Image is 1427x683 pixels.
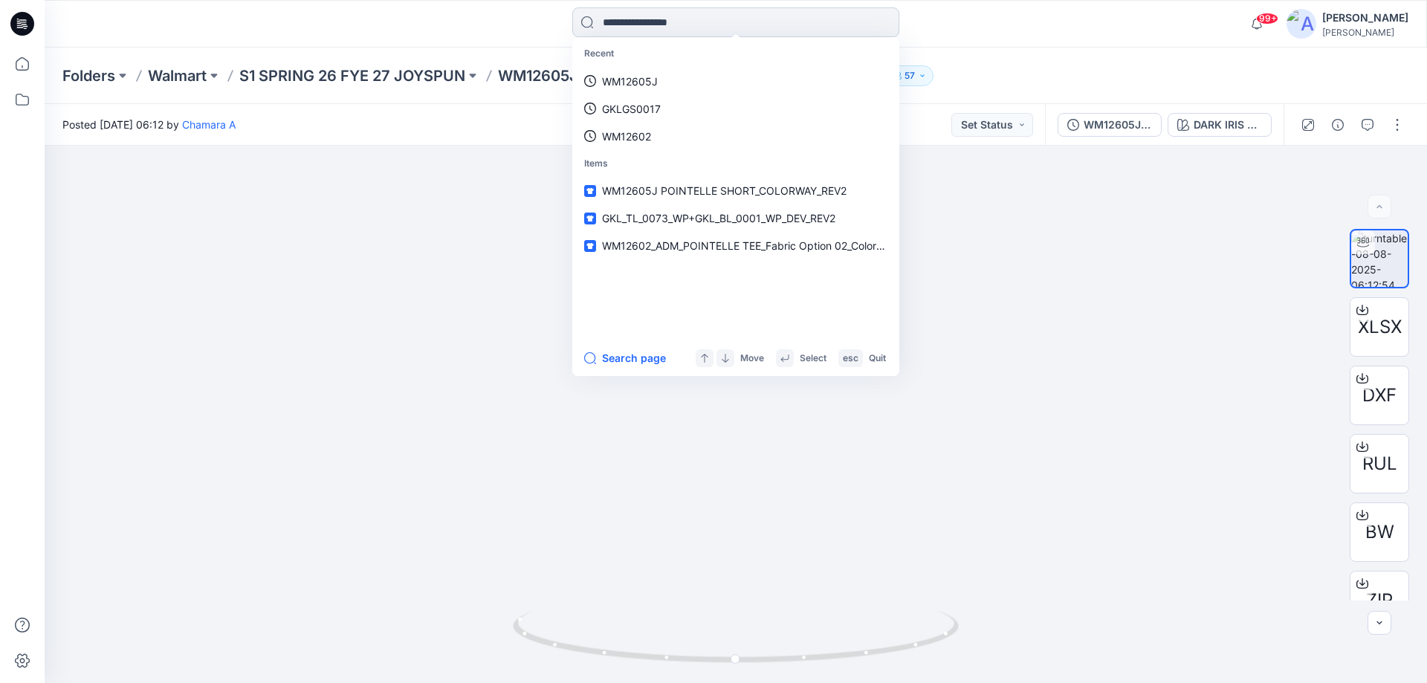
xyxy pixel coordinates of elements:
span: BW [1365,519,1394,546]
a: S1 SPRING 26 FYE 27 JOYSPUN [239,65,465,86]
div: [PERSON_NAME] [1322,9,1408,27]
p: Recent [575,40,896,68]
p: esc [843,351,858,366]
span: WM12602_ADM_POINTELLE TEE_Fabric Option 02_Colorway 10 [602,239,911,252]
a: GKL_TL_0073_WP+GKL_BL_0001_WP_DEV_REV2 [575,204,896,232]
span: 99+ [1256,13,1278,25]
button: Search page [584,349,666,367]
img: avatar [1287,9,1316,39]
span: RUL [1362,450,1397,477]
span: XLSX [1358,314,1402,340]
button: 57 [886,65,933,86]
button: DARK IRIS 2051146 [1168,113,1272,137]
p: 57 [905,68,915,84]
button: Details [1326,113,1350,137]
a: WM12605J POINTELLE SHORT_COLORWAY_REV2 [575,177,896,204]
p: WM12602 [602,129,651,144]
div: [PERSON_NAME] [1322,27,1408,38]
p: WM12605J [602,74,658,89]
p: Select [800,351,826,366]
a: Walmart [148,65,207,86]
p: Move [740,351,764,366]
p: Items [575,150,896,178]
p: Quit [869,351,886,366]
span: GKL_TL_0073_WP+GKL_BL_0001_WP_DEV_REV2 [602,212,835,224]
div: DARK IRIS 2051146 [1194,117,1262,133]
a: GKLGS0017 [575,95,896,123]
div: WM12605J POINTELLE SHORT_COLORWAY_REV2 [1084,117,1152,133]
a: WM12602_ADM_POINTELLE TEE_Fabric Option 02_Colorway 10 [575,232,896,259]
span: Posted [DATE] 06:12 by [62,117,236,132]
a: WM12605J [575,68,896,95]
a: Chamara A [182,118,236,131]
a: WM12602 [575,123,896,150]
img: turntable-08-08-2025-06:12:54 [1351,230,1408,287]
span: DXF [1362,382,1397,409]
p: WM12605J POINTELLE SHORT_COLORWAY_REV2 [498,65,806,86]
p: GKLGS0017 [602,101,661,117]
a: Folders [62,65,115,86]
span: ZIP [1366,587,1393,614]
span: WM12605J POINTELLE SHORT_COLORWAY_REV2 [602,184,847,197]
button: WM12605J POINTELLE SHORT_COLORWAY_REV2 [1058,113,1162,137]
